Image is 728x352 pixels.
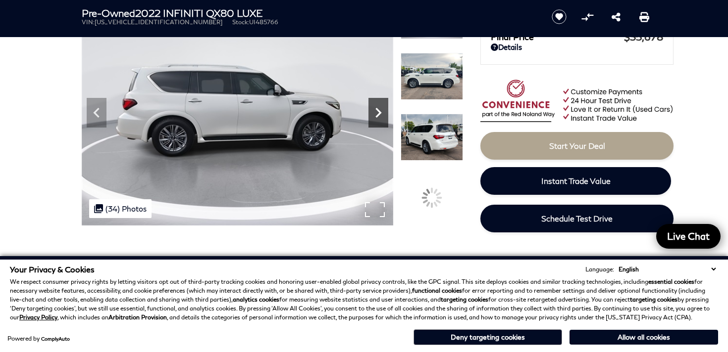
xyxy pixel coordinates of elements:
a: Privacy Policy [19,313,57,321]
button: Allow all cookies [570,330,718,345]
strong: Arbitration Provision [108,313,167,321]
span: UI485766 [249,18,278,26]
span: Stock: [232,18,249,26]
span: Schedule Test Drive [541,214,613,223]
strong: targeting cookies [441,296,488,303]
strong: targeting cookies [630,296,677,303]
span: Start Your Deal [549,141,605,150]
h1: 2022 INFINITI QX80 LUXE [82,7,535,18]
strong: essential cookies [648,278,694,285]
div: (34) Photos [89,199,152,218]
span: Live Chat [662,230,715,242]
img: Used 2022 Moonstone White INFINITI LUXE image 11 [401,114,463,161]
a: Details [491,43,663,51]
a: Live Chat [656,224,721,249]
select: Language Select [616,264,718,274]
strong: functional cookies [412,287,462,294]
div: Previous [87,98,106,128]
a: Start Your Deal [480,132,674,160]
button: Compare Vehicle [580,9,595,24]
a: Schedule Test Drive [480,205,674,232]
a: ComplyAuto [41,336,70,342]
div: Language: [585,266,614,272]
p: We respect consumer privacy rights by letting visitors opt out of third-party tracking cookies an... [10,277,718,322]
span: VIN: [82,18,95,26]
button: Deny targeting cookies [414,329,562,345]
span: Your Privacy & Cookies [10,264,95,274]
button: Save vehicle [548,9,570,25]
a: Share this Pre-Owned 2022 INFINITI QX80 LUXE [612,11,621,23]
strong: analytics cookies [233,296,279,303]
img: Used 2022 Moonstone White INFINITI LUXE image 10 [401,53,463,100]
a: Instant Trade Value [480,167,671,195]
strong: Pre-Owned [82,7,135,19]
span: [US_VEHICLE_IDENTIFICATION_NUMBER] [95,18,222,26]
div: Powered by [7,336,70,342]
div: Next [368,98,388,128]
a: Print this Pre-Owned 2022 INFINITI QX80 LUXE [639,11,649,23]
span: Instant Trade Value [541,176,611,185]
